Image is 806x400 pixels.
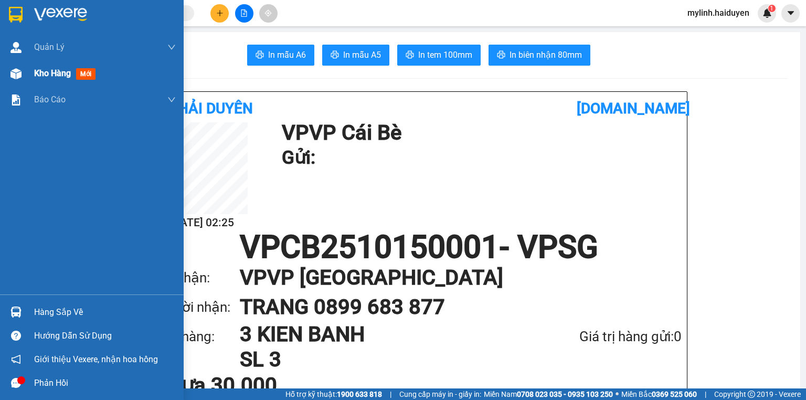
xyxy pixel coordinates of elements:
[397,45,481,66] button: printerIn tem 100mm
[68,10,93,21] span: Nhận:
[34,93,66,106] span: Báo cáo
[9,9,61,34] div: VP Cái Bè
[156,214,248,231] h2: [DATE] 02:25
[331,50,339,60] span: printer
[524,326,682,348] div: Giá trị hàng gửi: 0
[264,9,272,17] span: aim
[76,68,96,80] span: mới
[240,9,248,17] span: file-add
[67,70,91,81] span: Chưa :
[34,40,65,54] span: Quản Lý
[406,50,414,60] span: printer
[247,45,314,66] button: printerIn mẫu A6
[156,267,240,289] div: VP nhận:
[240,292,661,322] h1: TRANG 0899 683 877
[210,4,229,23] button: plus
[343,48,381,61] span: In mẫu A5
[178,100,253,117] b: Hải Duyên
[10,307,22,318] img: warehouse-icon
[679,6,758,19] span: mylinh.haiduyen
[10,94,22,106] img: solution-icon
[577,100,690,117] b: [DOMAIN_NAME]
[240,263,661,292] h1: VP VP [GEOGRAPHIC_DATA]
[68,9,175,34] div: VP [GEOGRAPHIC_DATA]
[517,390,613,398] strong: 0708 023 035 - 0935 103 250
[268,48,306,61] span: In mẫu A6
[167,96,176,104] span: down
[156,375,330,396] div: Chưa 30.000
[11,354,21,364] span: notification
[497,50,505,60] span: printer
[621,388,697,400] span: Miền Bắc
[156,231,682,263] h1: VPCB2510150001 - VPSG
[748,391,755,398] span: copyright
[786,8,796,18] span: caret-down
[282,143,676,172] h1: Gửi:
[9,7,23,23] img: logo-vxr
[484,388,613,400] span: Miền Nam
[240,322,524,347] h1: 3 KIEN BANH
[418,48,472,61] span: In tem 100mm
[337,390,382,398] strong: 1900 633 818
[390,388,391,400] span: |
[762,8,772,18] img: icon-new-feature
[768,5,776,12] sup: 1
[34,328,176,344] div: Hướng dẫn sử dụng
[489,45,590,66] button: printerIn biên nhận 80mm
[705,388,706,400] span: |
[235,4,253,23] button: file-add
[156,297,240,318] div: Người nhận:
[282,122,676,143] h1: VP VP Cái Bè
[67,68,176,82] div: 30.000
[616,392,619,396] span: ⚪️
[399,388,481,400] span: Cung cấp máy in - giấy in:
[156,326,240,348] div: Tên hàng:
[240,347,524,372] h1: SL 3
[34,375,176,391] div: Phản hồi
[11,378,21,388] span: message
[34,304,176,320] div: Hàng sắp về
[781,4,800,23] button: caret-down
[510,48,582,61] span: In biên nhận 80mm
[34,68,71,78] span: Kho hàng
[10,68,22,79] img: warehouse-icon
[322,45,389,66] button: printerIn mẫu A5
[652,390,697,398] strong: 0369 525 060
[167,43,176,51] span: down
[770,5,773,12] span: 1
[216,9,224,17] span: plus
[9,10,25,21] span: Gửi:
[11,331,21,341] span: question-circle
[68,34,175,47] div: TRANG
[259,4,278,23] button: aim
[68,47,175,61] div: 0899683877
[285,388,382,400] span: Hỗ trợ kỹ thuật:
[256,50,264,60] span: printer
[34,353,158,366] span: Giới thiệu Vexere, nhận hoa hồng
[10,42,22,53] img: warehouse-icon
